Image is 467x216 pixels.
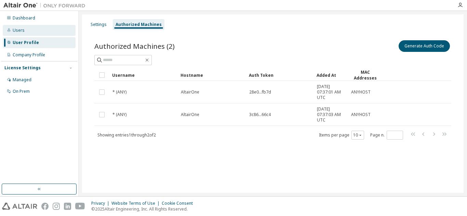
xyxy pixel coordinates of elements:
button: 10 [353,132,362,138]
div: Settings [91,22,107,27]
span: ANYHOST [351,89,371,95]
div: Cookie Consent [162,201,197,206]
img: Altair One [3,2,89,9]
span: * (ANY) [112,89,126,95]
div: Hostname [181,70,243,81]
span: AltairOne [181,112,199,117]
div: Privacy [91,201,111,206]
img: linkedin.svg [64,203,71,210]
span: 3c86...66c4 [249,112,271,117]
img: altair_logo.svg [2,203,37,210]
div: On Prem [13,89,30,94]
span: [DATE] 07:37:03 AM UTC [317,106,345,123]
div: Users [13,28,25,33]
div: Auth Token [249,70,311,81]
p: © 2025 Altair Engineering, Inc. All Rights Reserved. [91,206,197,212]
span: ANYHOST [351,112,371,117]
div: Added At [317,70,345,81]
span: Authorized Machines (2) [94,41,175,51]
div: Username [112,70,175,81]
span: Page n. [370,131,403,140]
img: youtube.svg [75,203,85,210]
div: User Profile [13,40,39,45]
div: MAC Addresses [351,69,379,81]
button: Generate Auth Code [399,40,450,52]
div: Company Profile [13,52,45,58]
div: Managed [13,77,31,83]
span: AltairOne [181,89,199,95]
div: License Settings [4,65,41,71]
img: facebook.svg [41,203,49,210]
div: Authorized Machines [116,22,162,27]
span: Showing entries 1 through 2 of 2 [97,132,156,138]
img: instagram.svg [53,203,60,210]
div: Dashboard [13,15,35,21]
span: * (ANY) [112,112,126,117]
span: 28e0...fb7d [249,89,271,95]
span: Items per page [319,131,364,140]
div: Website Terms of Use [111,201,162,206]
span: [DATE] 07:37:01 AM UTC [317,84,345,100]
